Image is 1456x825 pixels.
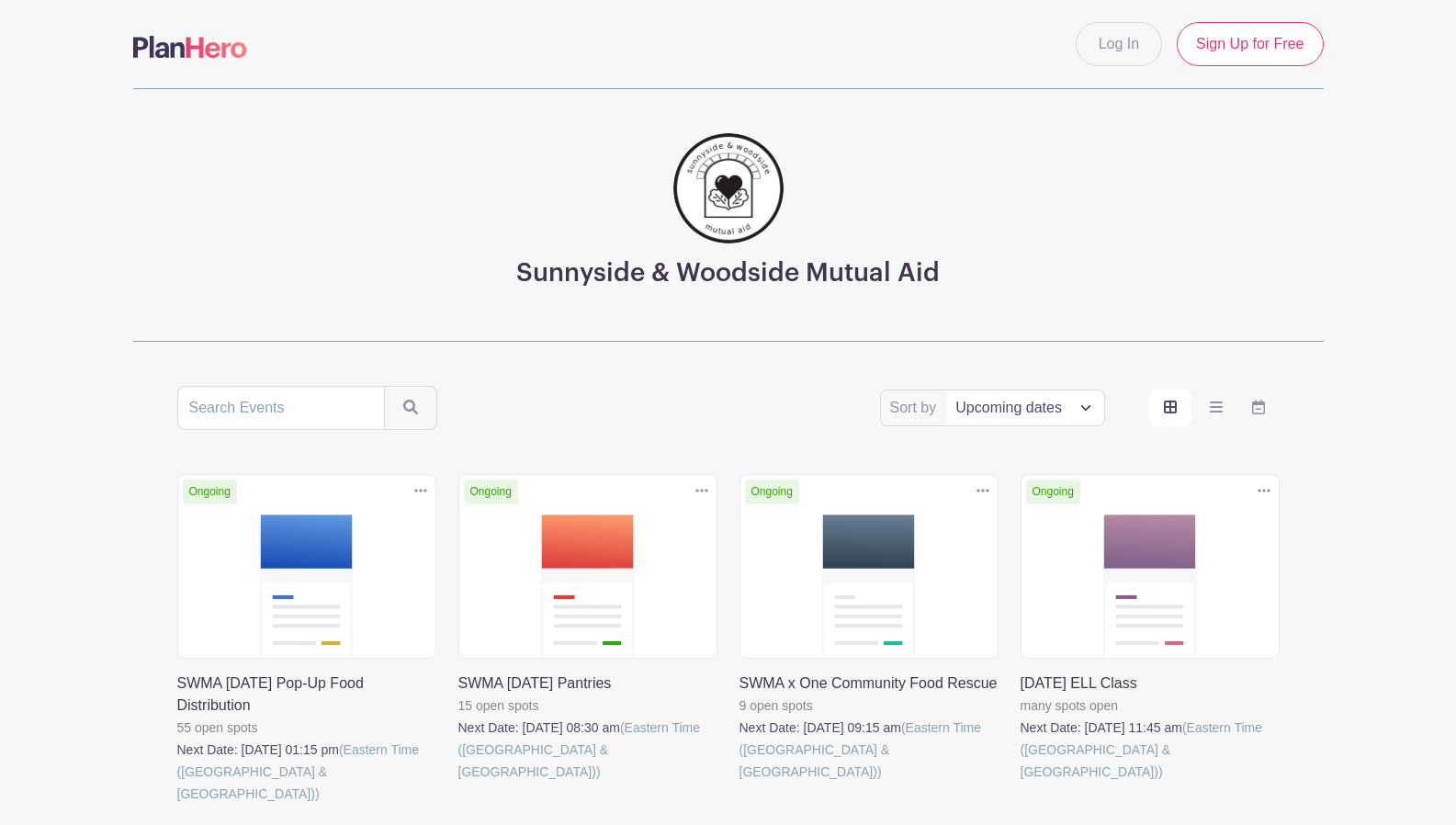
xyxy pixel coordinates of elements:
[1076,22,1162,66] a: Log In
[133,36,247,58] img: logo-507f7623f17ff9eddc593b1ce0a138ce2505c220e1c5a4e2b4648c50719b7d32.svg
[516,258,940,289] h3: Sunnyside & Woodside Mutual Aid
[177,386,385,430] input: Search Events
[1177,22,1323,66] a: Sign Up for Free
[890,397,942,419] label: Sort by
[673,133,784,243] img: 256.png
[1149,390,1280,426] div: order and view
